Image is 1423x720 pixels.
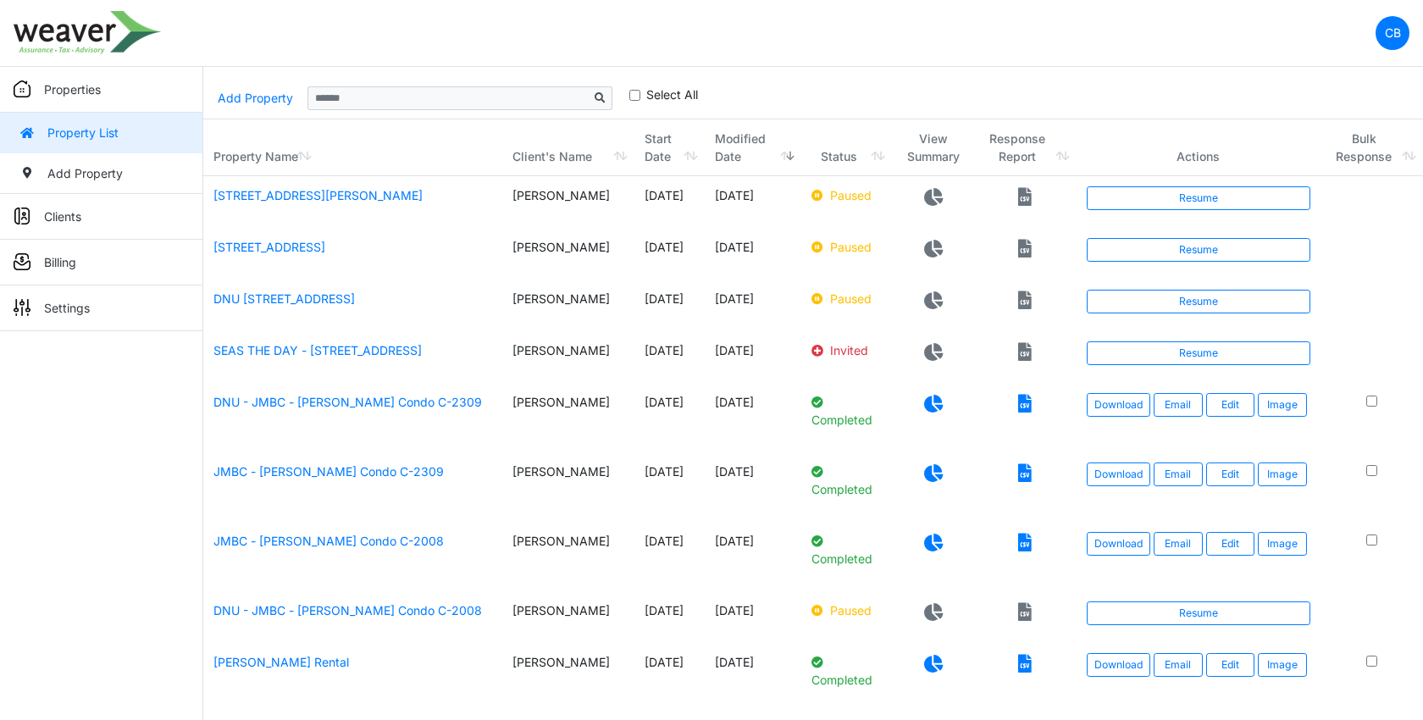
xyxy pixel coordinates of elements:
[502,331,634,383] td: [PERSON_NAME]
[634,591,705,643] td: [DATE]
[502,228,634,280] td: [PERSON_NAME]
[213,188,423,202] a: [STREET_ADDRESS][PERSON_NAME]
[1087,653,1150,677] a: Download
[1087,186,1310,210] a: Resume
[705,176,801,228] td: [DATE]
[811,186,883,204] p: Paused
[502,383,634,452] td: [PERSON_NAME]
[213,240,325,254] a: [STREET_ADDRESS]
[213,464,444,479] a: JMBC - [PERSON_NAME] Condo C-2309
[1206,653,1255,677] a: Edit
[1087,601,1310,625] a: Resume
[1087,290,1310,313] a: Resume
[213,534,444,548] a: JMBC - [PERSON_NAME] Condo C-2008
[502,643,634,712] td: [PERSON_NAME]
[705,452,801,522] td: [DATE]
[1258,653,1307,677] button: Image
[1154,653,1203,677] button: Email
[213,343,422,357] a: SEAS THE DAY - [STREET_ADDRESS]
[213,655,349,669] a: [PERSON_NAME] Rental
[502,452,634,522] td: [PERSON_NAME]
[1258,393,1307,417] button: Image
[1385,24,1401,42] p: CB
[646,86,698,103] label: Select All
[705,119,801,176] th: Modified Date: activate to sort column ascending
[1087,393,1150,417] a: Download
[502,522,634,591] td: [PERSON_NAME]
[634,643,705,712] td: [DATE]
[811,393,883,429] p: Completed
[705,228,801,280] td: [DATE]
[213,395,482,409] a: DNU - JMBC - [PERSON_NAME] Condo C-2309
[811,341,883,359] p: Invited
[14,208,30,224] img: sidemenu_client.png
[634,228,705,280] td: [DATE]
[892,119,973,176] th: View Summary
[1087,341,1310,365] a: Resume
[705,591,801,643] td: [DATE]
[213,603,482,618] a: DNU - JMBC - [PERSON_NAME] Condo C-2008
[705,522,801,591] td: [DATE]
[217,83,294,113] a: Add Property
[634,331,705,383] td: [DATE]
[1087,238,1310,262] a: Resume
[1206,532,1255,556] a: Edit
[44,299,90,317] p: Settings
[1321,119,1423,176] th: Bulk Response: activate to sort column ascending
[44,253,76,271] p: Billing
[213,291,355,306] a: DNU [STREET_ADDRESS]
[634,119,705,176] th: Start Date: activate to sort column ascending
[307,86,589,110] input: Sizing example input
[811,462,883,498] p: Completed
[14,11,162,54] img: spp logo
[502,280,634,331] td: [PERSON_NAME]
[634,176,705,228] td: [DATE]
[705,643,801,712] td: [DATE]
[811,238,883,256] p: Paused
[1206,393,1255,417] a: Edit
[1206,462,1255,486] a: Edit
[1087,532,1150,556] a: Download
[634,452,705,522] td: [DATE]
[203,119,502,176] th: Property Name: activate to sort column ascending
[44,80,101,98] p: Properties
[44,208,81,225] p: Clients
[1258,532,1307,556] button: Image
[1154,462,1203,486] button: Email
[974,119,1077,176] th: Response Report: activate to sort column ascending
[811,601,883,619] p: Paused
[1154,532,1203,556] button: Email
[1376,16,1409,50] a: CB
[14,253,30,270] img: sidemenu_billing.png
[502,176,634,228] td: [PERSON_NAME]
[811,290,883,307] p: Paused
[634,280,705,331] td: [DATE]
[705,280,801,331] td: [DATE]
[634,522,705,591] td: [DATE]
[811,653,883,689] p: Completed
[634,383,705,452] td: [DATE]
[14,80,30,97] img: sidemenu_properties.png
[14,299,30,316] img: sidemenu_settings.png
[502,119,634,176] th: Client's Name: activate to sort column ascending
[1087,462,1150,486] a: Download
[705,331,801,383] td: [DATE]
[705,383,801,452] td: [DATE]
[1258,462,1307,486] button: Image
[811,532,883,568] p: Completed
[1154,393,1203,417] button: Email
[502,591,634,643] td: [PERSON_NAME]
[801,119,893,176] th: Status: activate to sort column ascending
[1077,119,1321,176] th: Actions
